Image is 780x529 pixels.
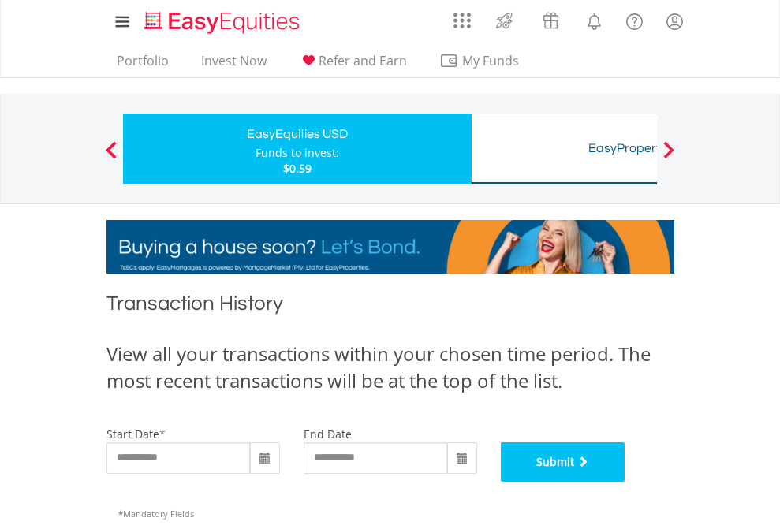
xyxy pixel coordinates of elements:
[501,442,625,482] button: Submit
[132,123,462,145] div: EasyEquities USD
[319,52,407,69] span: Refer and Earn
[293,53,413,77] a: Refer and Earn
[106,220,674,274] img: EasyMortage Promotion Banner
[304,427,352,441] label: end date
[653,149,685,165] button: Next
[538,8,564,33] img: vouchers-v2.svg
[195,53,273,77] a: Invest Now
[574,4,614,35] a: Notifications
[106,341,674,395] div: View all your transactions within your chosen time period. The most recent transactions will be a...
[256,145,339,161] div: Funds to invest:
[283,161,312,176] span: $0.59
[439,50,543,71] span: My Funds
[95,149,127,165] button: Previous
[138,4,306,35] a: Home page
[528,4,574,33] a: Vouchers
[443,4,481,29] a: AppsGrid
[118,508,194,520] span: Mandatory Fields
[106,289,674,325] h1: Transaction History
[110,53,175,77] a: Portfolio
[106,427,159,441] label: start date
[453,12,471,29] img: grid-menu-icon.svg
[614,4,655,35] a: FAQ's and Support
[491,8,517,33] img: thrive-v2.svg
[655,4,695,39] a: My Profile
[141,9,306,35] img: EasyEquities_Logo.png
